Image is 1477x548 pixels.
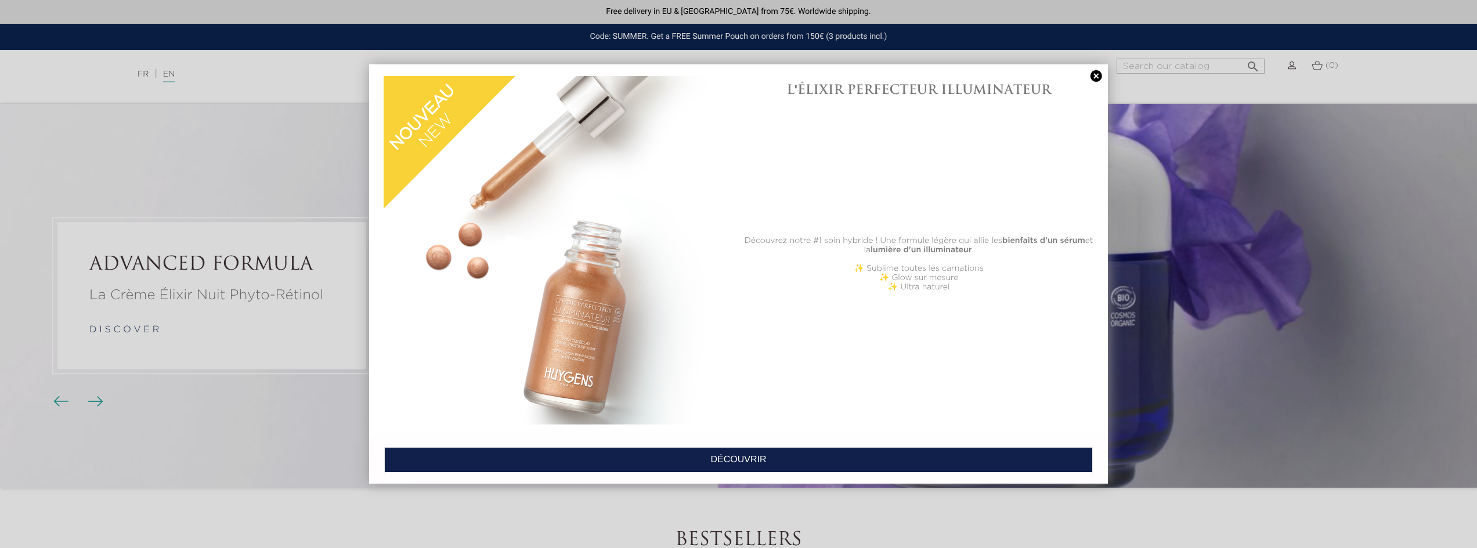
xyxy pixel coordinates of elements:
p: ✨ Glow sur mesure [745,273,1093,282]
b: lumière d'un illuminateur [871,246,972,254]
a: DÉCOUVRIR [384,447,1093,473]
p: ✨ Sublime toutes les carnations [745,264,1093,273]
b: bienfaits d'un sérum [1002,237,1085,245]
p: Découvrez notre #1 soin hybride ! Une formule légère qui allie les et la . [745,236,1093,255]
h1: L'ÉLIXIR PERFECTEUR ILLUMINATEUR [745,82,1093,97]
p: ✨ Ultra naturel [745,282,1093,292]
